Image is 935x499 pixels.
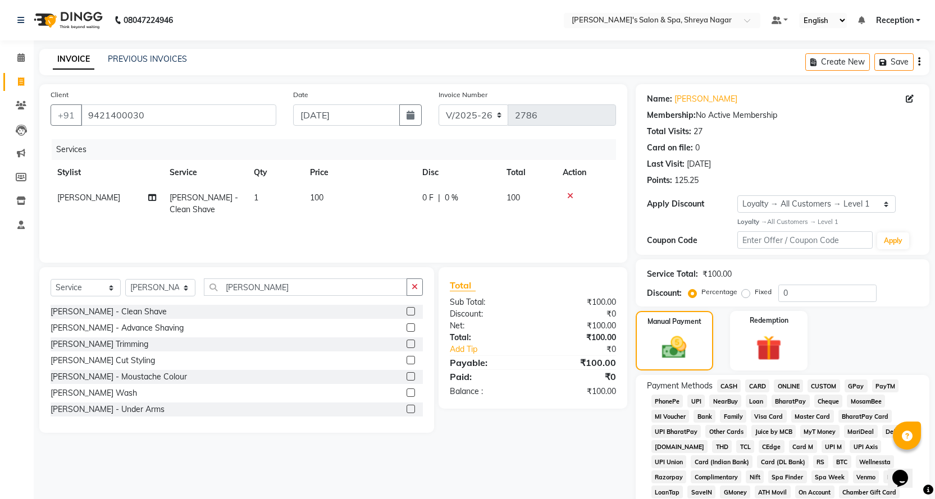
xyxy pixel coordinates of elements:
[51,387,137,399] div: [PERSON_NAME] Wash
[687,395,705,408] span: UPI
[737,231,873,249] input: Enter Offer / Coupon Code
[845,379,868,392] span: GPay
[745,379,769,392] span: CARD
[839,486,900,498] span: Chamber Gift Card
[51,371,187,383] div: [PERSON_NAME] - Moustache Colour
[507,193,520,203] span: 100
[709,395,741,408] span: NearBuy
[57,193,120,203] span: [PERSON_NAME]
[124,4,173,36] b: 08047224946
[441,370,533,383] div: Paid:
[691,470,741,483] span: Complimentary
[808,379,840,392] span: CUSTOM
[51,90,69,100] label: Client
[701,287,737,297] label: Percentage
[500,160,556,185] th: Total
[811,470,849,483] span: Spa Week
[647,109,696,121] div: Membership:
[533,386,624,397] div: ₹100.00
[882,425,915,438] span: DefiDeal
[674,175,699,186] div: 125.25
[651,410,690,423] span: MI Voucher
[647,109,918,121] div: No Active Membership
[813,455,828,468] span: RS
[533,320,624,332] div: ₹100.00
[51,404,165,415] div: [PERSON_NAME] - Under Arms
[533,308,624,320] div: ₹0
[737,217,918,227] div: All Customers → Level 1
[751,410,787,423] span: Visa Card
[720,486,750,498] span: GMoney
[746,395,767,408] span: Loan
[445,192,458,204] span: 0 %
[805,53,870,71] button: Create New
[533,332,624,344] div: ₹100.00
[703,268,732,280] div: ₹100.00
[757,455,809,468] span: Card (DL Bank)
[416,160,500,185] th: Disc
[876,15,914,26] span: Reception
[877,232,909,249] button: Apply
[759,440,785,453] span: CEdge
[647,287,682,299] div: Discount:
[651,470,687,483] span: Razorpay
[51,355,155,367] div: [PERSON_NAME] Cut Styling
[647,198,737,210] div: Apply Discount
[654,333,694,361] img: _cash.svg
[450,280,476,291] span: Total
[422,192,434,204] span: 0 F
[874,53,914,71] button: Save
[533,296,624,308] div: ₹100.00
[647,126,691,138] div: Total Visits:
[856,455,895,468] span: Wellnessta
[651,440,708,453] span: [DOMAIN_NAME]
[51,306,167,318] div: [PERSON_NAME] - Clean Shave
[548,344,624,355] div: ₹0
[647,158,685,170] div: Last Visit:
[51,338,148,350] div: [PERSON_NAME] Trimming
[651,455,687,468] span: UPI Union
[755,486,791,498] span: ATH Movil
[691,455,752,468] span: Card (Indian Bank)
[441,308,533,320] div: Discount:
[533,370,624,383] div: ₹0
[717,379,741,392] span: CASH
[674,93,737,105] a: [PERSON_NAME]
[814,395,843,408] span: Cheque
[439,90,487,100] label: Invoice Number
[750,315,788,326] label: Redemption
[651,395,683,408] span: PhonePe
[687,486,715,498] span: SaveIN
[772,395,810,408] span: BharatPay
[52,139,624,160] div: Services
[720,410,746,423] span: Family
[108,54,187,64] a: PREVIOUS INVOICES
[247,160,303,185] th: Qty
[687,158,711,170] div: [DATE]
[647,380,713,392] span: Payment Methods
[647,268,698,280] div: Service Total:
[694,410,715,423] span: Bank
[838,410,892,423] span: BharatPay Card
[774,379,803,392] span: ONLINE
[293,90,308,100] label: Date
[746,470,764,483] span: Nift
[736,440,754,453] span: TCL
[853,470,879,483] span: Venmo
[850,440,881,453] span: UPI Axis
[51,104,82,126] button: +91
[533,356,624,369] div: ₹100.00
[441,332,533,344] div: Total:
[51,160,163,185] th: Stylist
[441,320,533,332] div: Net:
[53,49,94,70] a: INVOICE
[163,160,247,185] th: Service
[647,317,701,327] label: Manual Payment
[303,160,416,185] th: Price
[705,425,747,438] span: Other Cards
[789,440,817,453] span: Card M
[441,344,548,355] a: Add Tip
[694,126,703,138] div: 27
[755,287,772,297] label: Fixed
[441,386,533,397] div: Balance :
